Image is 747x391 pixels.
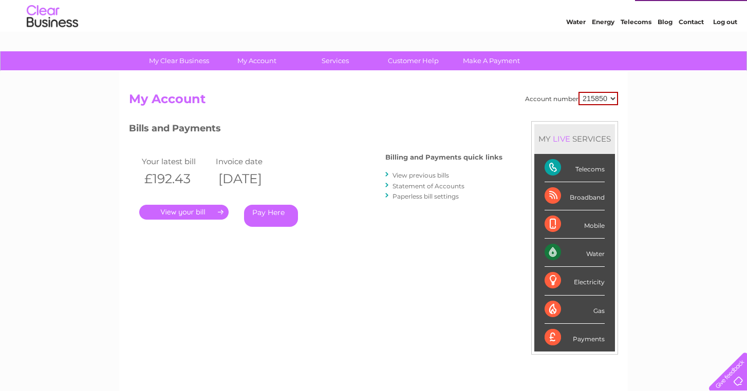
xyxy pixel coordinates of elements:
div: Account number [525,92,618,105]
a: My Account [215,51,300,70]
a: Services [293,51,378,70]
td: Your latest bill [139,154,213,168]
img: logo.png [26,27,79,58]
div: Clear Business is a trading name of Verastar Limited (registered in [GEOGRAPHIC_DATA] No. 3667643... [132,6,617,50]
td: Invoice date [213,154,287,168]
div: Telecoms [545,154,605,182]
a: Pay Here [244,205,298,227]
div: Broadband [545,182,605,210]
a: Log out [713,44,737,51]
a: Contact [679,44,704,51]
h3: Bills and Payments [129,121,502,139]
a: My Clear Business [137,51,221,70]
a: View previous bills [393,171,449,179]
a: . [139,205,229,220]
a: Customer Help [371,51,456,70]
h2: My Account [129,92,618,111]
a: Paperless bill settings [393,192,459,200]
th: £192.43 [139,168,213,189]
h4: Billing and Payments quick links [385,153,502,161]
div: Electricity [545,267,605,295]
a: Make A Payment [449,51,534,70]
a: Statement of Accounts [393,182,464,190]
a: 0333 014 3131 [553,5,624,18]
th: [DATE] [213,168,287,189]
div: Water [545,239,605,267]
div: Gas [545,296,605,324]
div: Mobile [545,210,605,239]
a: Telecoms [621,44,651,51]
a: Blog [658,44,673,51]
div: LIVE [551,134,572,144]
div: Payments [545,324,605,351]
a: Water [566,44,586,51]
a: Energy [592,44,614,51]
div: MY SERVICES [534,124,615,153]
